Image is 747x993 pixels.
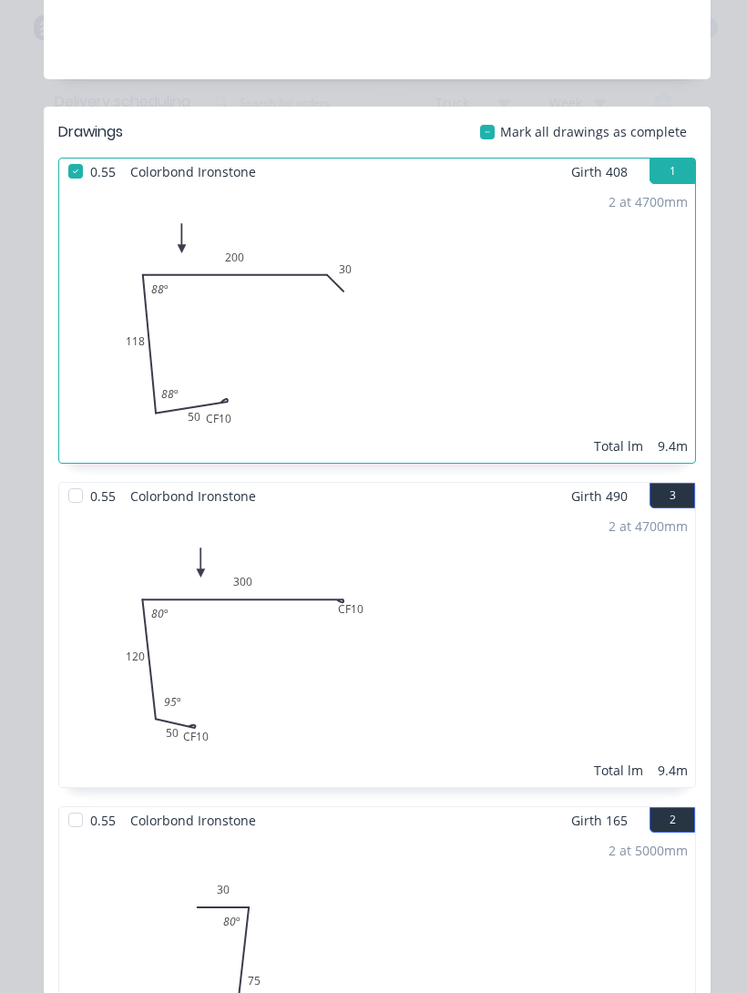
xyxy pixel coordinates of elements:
[609,517,688,536] div: 2 at 4700mm
[123,483,263,509] span: Colorbond Ironstone
[609,192,688,211] div: 2 at 4700mm
[571,807,628,834] span: Girth 165
[83,483,123,509] span: 0.55
[123,159,263,185] span: Colorbond Ironstone
[650,159,695,184] button: 1
[594,436,643,456] div: Total lm
[571,483,628,509] span: Girth 490
[500,122,687,141] span: Mark all drawings as complete
[83,807,123,834] span: 0.55
[650,483,695,508] button: 3
[123,807,263,834] span: Colorbond Ironstone
[59,185,695,463] div: 0CF10501182003088º88º2 at 4700mmTotal lm9.4m
[609,841,688,860] div: 2 at 5000mm
[658,761,688,780] div: 9.4m
[650,807,695,833] button: 2
[83,159,123,185] span: 0.55
[571,159,628,185] span: Girth 408
[59,509,695,787] div: 0CF1050120CF1030080º95º2 at 4700mmTotal lm9.4m
[658,436,688,456] div: 9.4m
[594,761,643,780] div: Total lm
[58,121,123,143] div: Drawings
